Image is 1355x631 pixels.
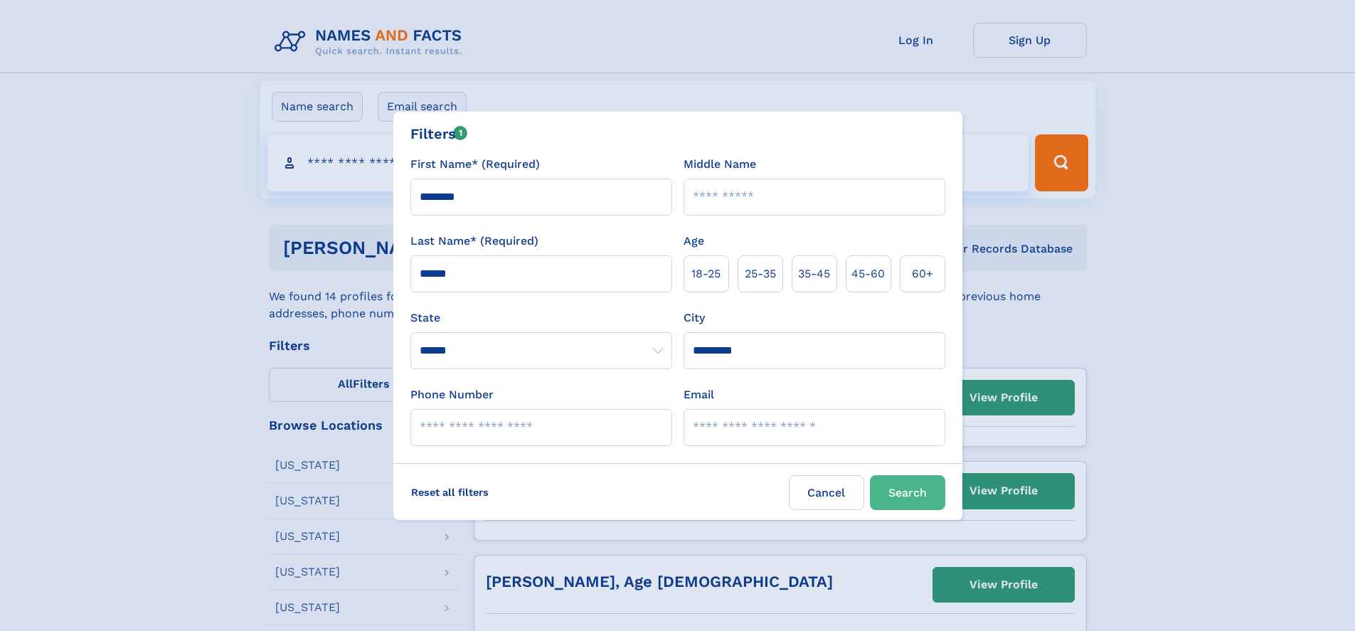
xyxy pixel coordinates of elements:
label: Middle Name [684,156,756,173]
label: State [410,309,672,327]
span: 60+ [912,265,933,282]
label: Reset all filters [402,475,498,509]
label: Cancel [789,475,864,510]
span: 35‑45 [798,265,830,282]
label: Last Name* (Required) [410,233,538,250]
div: Filters [410,123,468,144]
label: Phone Number [410,386,494,403]
span: 18‑25 [691,265,721,282]
span: 45‑60 [851,265,885,282]
label: Email [684,386,714,403]
label: City [684,309,705,327]
label: Age [684,233,704,250]
button: Search [870,475,945,510]
label: First Name* (Required) [410,156,540,173]
span: 25‑35 [745,265,776,282]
